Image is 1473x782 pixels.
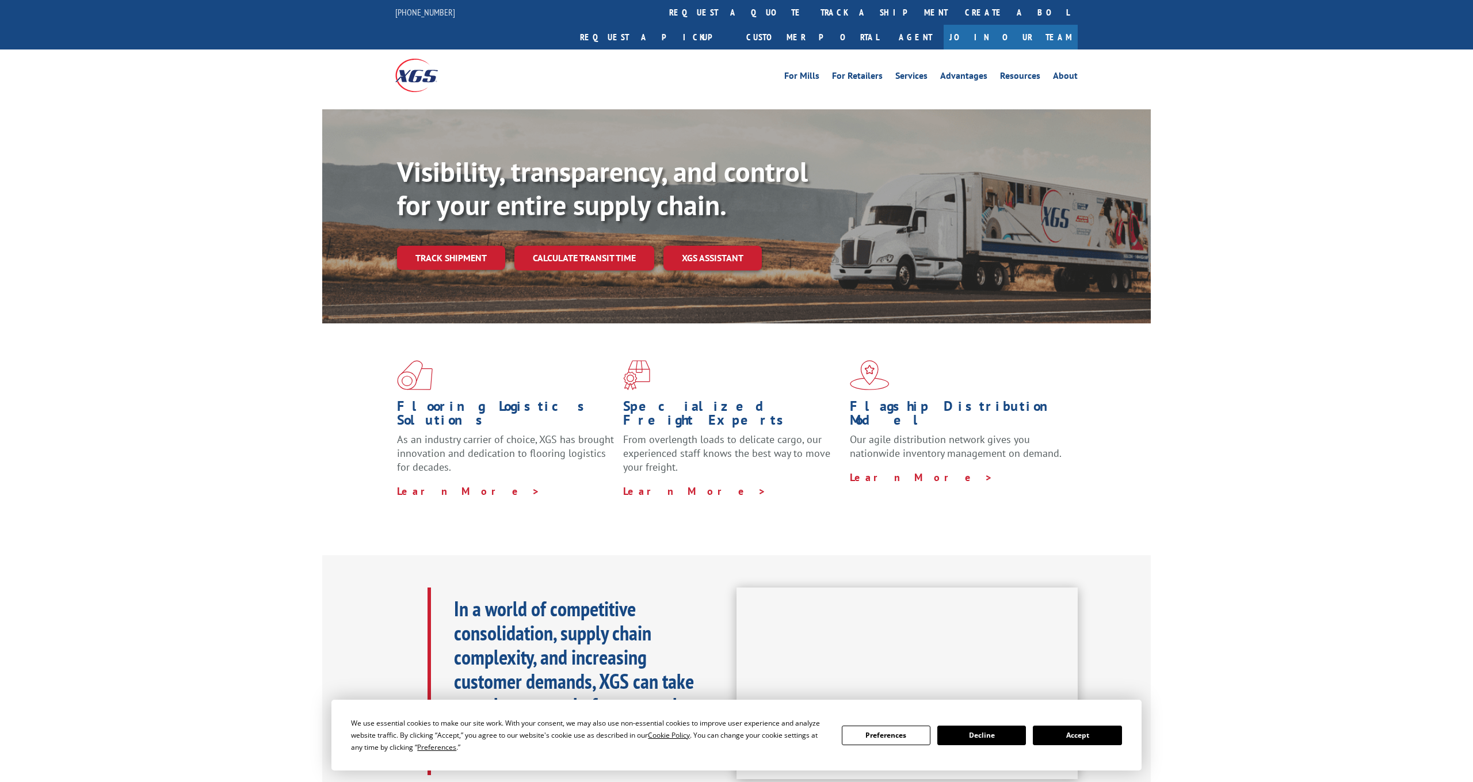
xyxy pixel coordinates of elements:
[397,246,505,270] a: Track shipment
[850,471,993,484] a: Learn More >
[937,726,1026,745] button: Decline
[895,71,928,84] a: Services
[397,433,614,474] span: As an industry carrier of choice, XGS has brought innovation and dedication to flooring logistics...
[1033,726,1121,745] button: Accept
[571,25,738,49] a: Request a pickup
[397,360,433,390] img: xgs-icon-total-supply-chain-intelligence-red
[454,595,694,767] b: In a world of competitive consolidation, supply chain complexity, and increasing customer demands...
[832,71,883,84] a: For Retailers
[397,399,615,433] h1: Flooring Logistics Solutions
[395,6,455,18] a: [PHONE_NUMBER]
[514,246,654,270] a: Calculate transit time
[663,246,762,270] a: XGS ASSISTANT
[623,485,766,498] a: Learn More >
[842,726,930,745] button: Preferences
[738,25,887,49] a: Customer Portal
[940,71,987,84] a: Advantages
[850,433,1062,460] span: Our agile distribution network gives you nationwide inventory management on demand.
[1053,71,1078,84] a: About
[331,700,1142,770] div: Cookie Consent Prompt
[351,717,827,753] div: We use essential cookies to make our site work. With your consent, we may also use non-essential ...
[1000,71,1040,84] a: Resources
[944,25,1078,49] a: Join Our Team
[417,742,456,752] span: Preferences
[784,71,819,84] a: For Mills
[887,25,944,49] a: Agent
[736,588,1078,780] iframe: XGS Logistics Solutions
[397,485,540,498] a: Learn More >
[623,433,841,484] p: From overlength loads to delicate cargo, our experienced staff knows the best way to move your fr...
[623,360,650,390] img: xgs-icon-focused-on-flooring-red
[648,730,690,740] span: Cookie Policy
[850,399,1067,433] h1: Flagship Distribution Model
[623,399,841,433] h1: Specialized Freight Experts
[397,154,808,223] b: Visibility, transparency, and control for your entire supply chain.
[850,360,890,390] img: xgs-icon-flagship-distribution-model-red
